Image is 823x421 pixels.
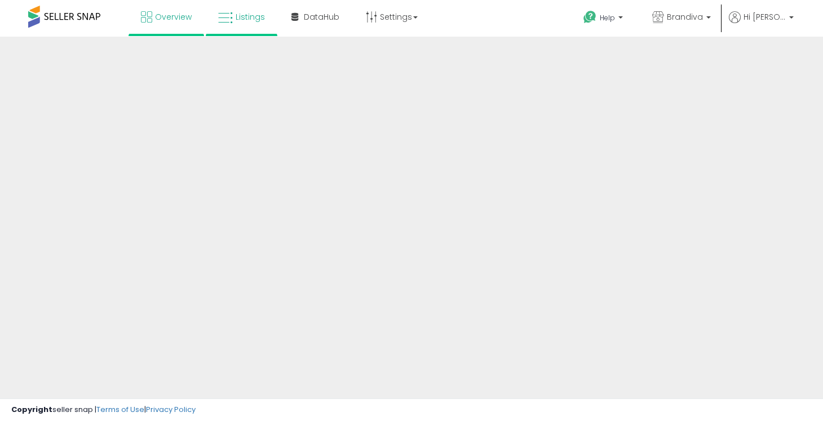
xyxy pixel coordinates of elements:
[304,11,339,23] span: DataHub
[600,13,615,23] span: Help
[155,11,192,23] span: Overview
[11,405,196,415] div: seller snap | |
[11,404,52,415] strong: Copyright
[744,11,786,23] span: Hi [PERSON_NAME]
[729,11,794,37] a: Hi [PERSON_NAME]
[236,11,265,23] span: Listings
[574,2,634,37] a: Help
[96,404,144,415] a: Terms of Use
[667,11,703,23] span: Brandiva
[146,404,196,415] a: Privacy Policy
[583,10,597,24] i: Get Help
